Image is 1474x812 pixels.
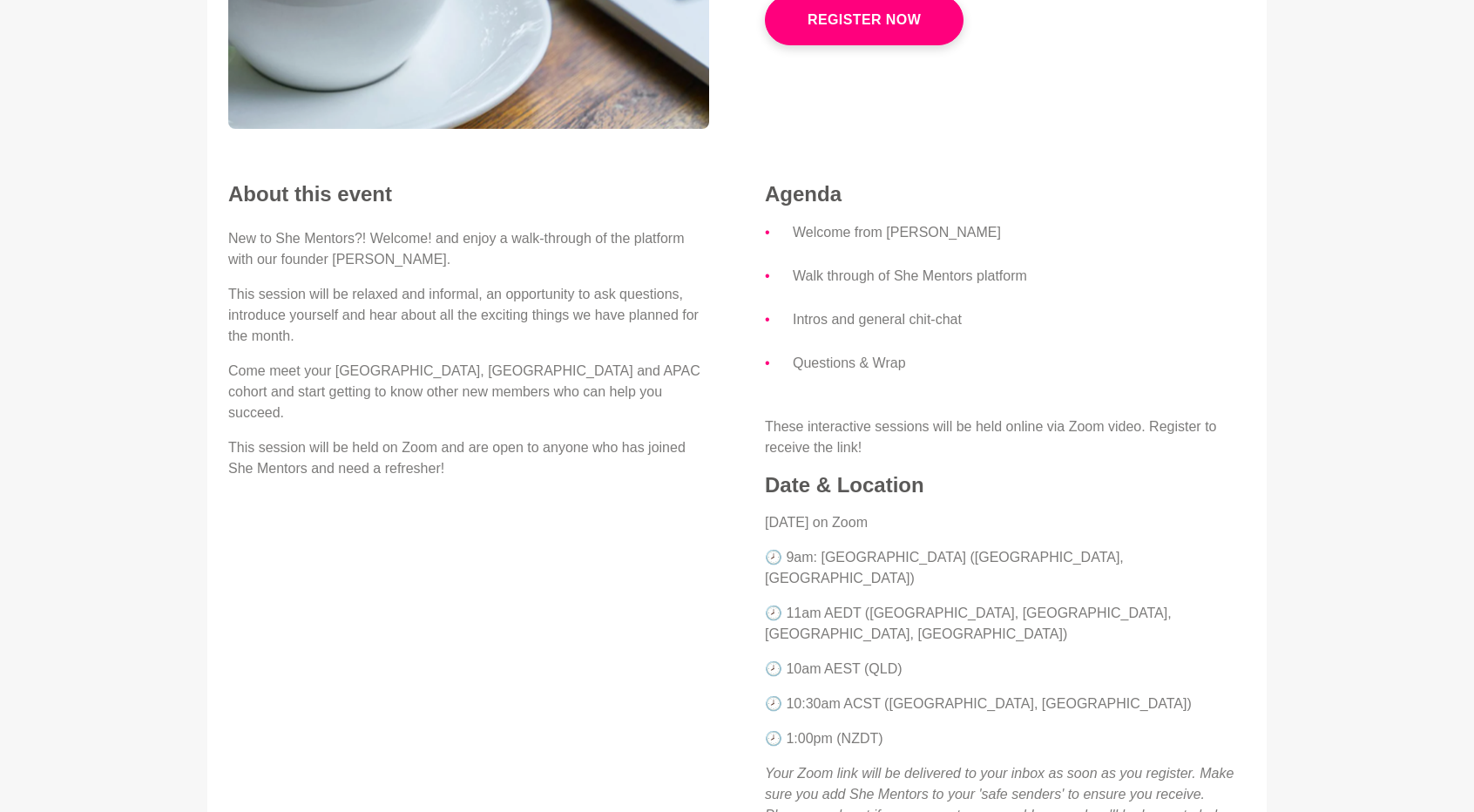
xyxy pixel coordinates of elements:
[765,547,1246,589] p: 🕗 9am: [GEOGRAPHIC_DATA] ([GEOGRAPHIC_DATA], [GEOGRAPHIC_DATA])
[765,512,1246,533] p: [DATE] on Zoom
[793,265,1246,288] li: Walk through of She Mentors platform
[765,659,1246,680] p: 🕗 10am AEST (QLD)
[765,472,1246,498] h4: Date & Location
[793,308,1246,331] li: Intros and general chit-chat
[765,416,1246,458] p: These interactive sessions will be held online via Zoom video. Register to receive the link!
[228,361,709,423] p: Come meet your [GEOGRAPHIC_DATA], [GEOGRAPHIC_DATA] and APAC cohort and start getting to know oth...
[793,352,1246,375] li: Questions & Wrap
[228,437,709,479] p: This session will be held on Zoom and are open to anyone who has joined She Mentors and need a re...
[228,181,709,207] h2: About this event
[765,181,1246,207] h4: Agenda
[793,221,1246,244] li: Welcome from [PERSON_NAME]
[765,728,1246,749] p: 🕗 1:00pm (NZDT)
[228,228,709,270] p: New to She Mentors?! Welcome! and enjoy a walk-through of the platform with our founder [PERSON_N...
[765,694,1246,714] p: 🕗 10:30am ACST ([GEOGRAPHIC_DATA], [GEOGRAPHIC_DATA])
[228,284,709,347] p: This session will be relaxed and informal, an opportunity to ask questions, introduce yourself an...
[765,603,1246,645] p: 🕗 11am AEDT ([GEOGRAPHIC_DATA], [GEOGRAPHIC_DATA], [GEOGRAPHIC_DATA], [GEOGRAPHIC_DATA])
